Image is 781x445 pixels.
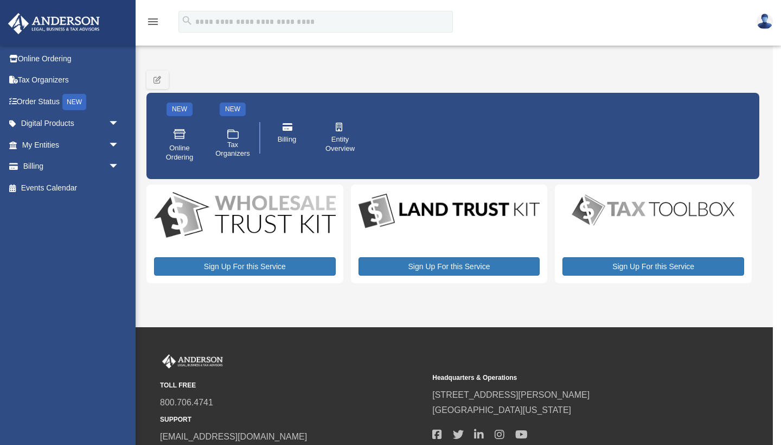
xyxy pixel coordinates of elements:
[154,192,336,240] img: WS-Trust-Kit-lgo-1.jpg
[432,372,697,384] small: Headquarters & Operations
[8,134,136,156] a: My Entitiesarrow_drop_down
[359,257,540,276] a: Sign Up For this Service
[154,257,336,276] a: Sign Up For this Service
[562,257,744,276] a: Sign Up For this Service
[210,120,255,170] a: Tax Organizers
[278,135,297,144] span: Billing
[325,135,355,154] span: Entity Overview
[62,94,86,110] div: NEW
[359,192,540,231] img: LandTrust_lgo-1.jpg
[432,390,590,399] a: [STREET_ADDRESS][PERSON_NAME]
[8,48,136,69] a: Online Ordering
[8,91,136,113] a: Order StatusNEW
[160,380,425,391] small: TOLL FREE
[317,115,363,161] a: Entity Overview
[108,156,130,178] span: arrow_drop_down
[8,156,136,177] a: Billingarrow_drop_down
[157,120,202,170] a: Online Ordering
[160,414,425,425] small: SUPPORT
[160,432,307,441] a: [EMAIL_ADDRESS][DOMAIN_NAME]
[146,19,159,28] a: menu
[146,15,159,28] i: menu
[167,103,193,116] div: NEW
[181,15,193,27] i: search
[215,141,250,159] span: Tax Organizers
[432,405,571,415] a: [GEOGRAPHIC_DATA][US_STATE]
[164,144,195,162] span: Online Ordering
[5,13,103,34] img: Anderson Advisors Platinum Portal
[160,354,225,368] img: Anderson Advisors Platinum Portal
[108,134,130,156] span: arrow_drop_down
[8,113,130,135] a: Digital Productsarrow_drop_down
[160,398,213,407] a: 800.706.4741
[264,115,310,161] a: Billing
[562,192,744,228] img: taxtoolbox_new-1.webp
[757,14,773,29] img: User Pic
[220,103,246,116] div: NEW
[108,113,130,135] span: arrow_drop_down
[8,69,136,91] a: Tax Organizers
[8,177,136,199] a: Events Calendar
